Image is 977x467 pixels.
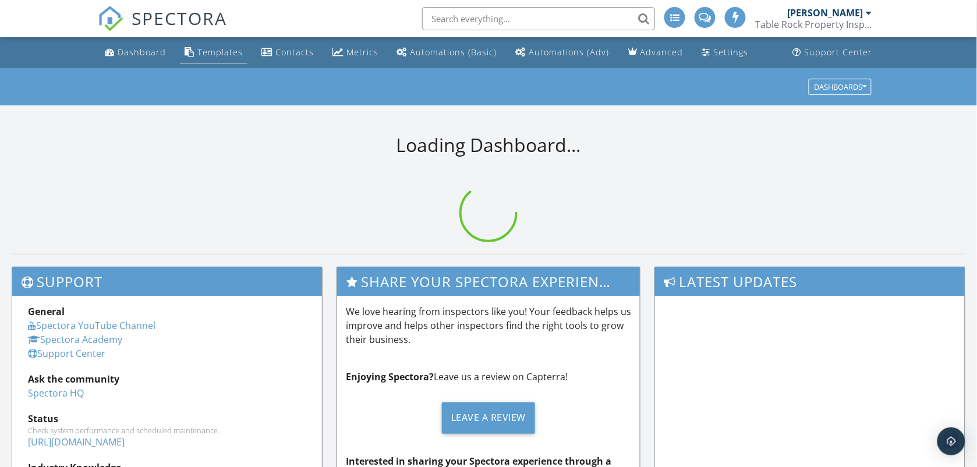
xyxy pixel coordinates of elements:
a: Advanced [624,42,688,63]
div: Open Intercom Messenger [937,427,965,455]
a: [URL][DOMAIN_NAME] [28,436,125,448]
div: Check system performance and scheduled maintenance. [28,426,306,435]
div: Dashboards [814,83,866,91]
div: Metrics [346,47,378,58]
a: Settings [698,42,753,63]
div: Dashboard [118,47,166,58]
h3: Support [12,267,322,296]
div: Status [28,412,306,426]
div: Support Center [804,47,872,58]
span: SPECTORA [132,6,227,30]
a: Automations (Advanced) [511,42,614,63]
strong: General [28,305,65,318]
a: Support Center [788,42,877,63]
a: Automations (Basic) [392,42,502,63]
p: Leave us a review on Capterra! [346,370,631,384]
a: Contacts [257,42,318,63]
div: Leave a Review [442,402,535,434]
img: The Best Home Inspection Software - Spectora [98,6,123,31]
a: SPECTORA [98,16,227,40]
h3: Share Your Spectora Experience [337,267,640,296]
a: Templates [180,42,247,63]
div: Advanced [640,47,684,58]
a: Spectora YouTube Channel [28,319,155,332]
a: Support Center [28,347,105,360]
div: [PERSON_NAME] [787,7,863,19]
div: Settings [714,47,749,58]
a: Spectora HQ [28,387,84,399]
a: Spectora Academy [28,333,122,346]
button: Dashboards [809,79,872,95]
div: Automations (Basic) [410,47,497,58]
div: Table Rock Property Inspections PLLC [755,19,872,30]
strong: Enjoying Spectora? [346,370,434,383]
div: Ask the community [28,372,306,386]
input: Search everything... [422,7,655,30]
div: Contacts [275,47,314,58]
div: Automations (Adv) [529,47,610,58]
a: Dashboard [100,42,171,63]
a: Leave a Review [346,393,631,443]
p: We love hearing from inspectors like you! Your feedback helps us improve and helps other inspecto... [346,305,631,346]
h3: Latest Updates [655,267,965,296]
div: Templates [197,47,243,58]
a: Metrics [328,42,383,63]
